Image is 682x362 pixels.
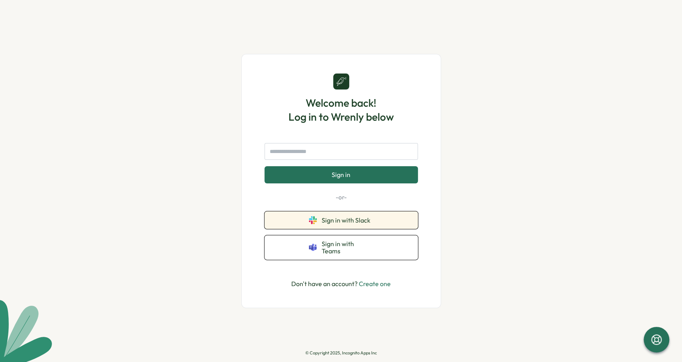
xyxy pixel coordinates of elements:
[264,235,418,260] button: Sign in with Teams
[322,240,374,255] span: Sign in with Teams
[264,166,418,183] button: Sign in
[288,96,394,124] h1: Welcome back! Log in to Wrenly below
[332,171,350,178] span: Sign in
[305,350,377,356] p: © Copyright 2025, Incognito Apps Inc
[322,217,374,224] span: Sign in with Slack
[359,280,391,288] a: Create one
[264,211,418,229] button: Sign in with Slack
[291,279,391,289] p: Don't have an account?
[264,193,418,202] p: -or-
